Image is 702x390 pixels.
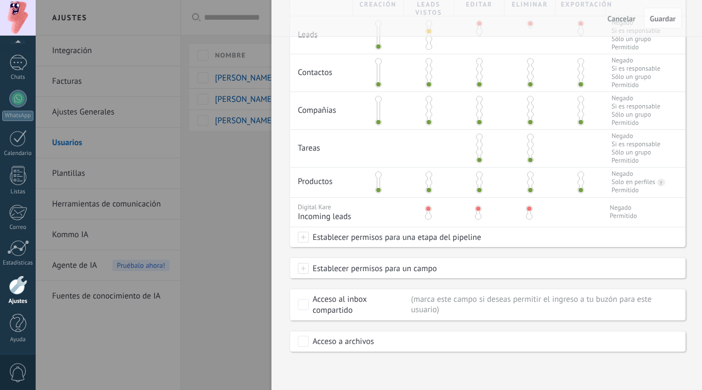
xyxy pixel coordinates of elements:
[309,259,437,278] span: Establecer permisos para un campo
[313,336,374,347] div: Acceso a archivos
[612,56,660,65] span: Negado
[603,9,640,27] button: Cancelar
[2,298,34,305] div: Ajustes
[2,74,34,81] div: Chats
[290,54,353,83] div: Contactos
[657,179,663,187] div: ?
[612,65,660,73] span: Si es responsable
[612,170,633,178] div: Negado
[650,15,676,22] span: Guardar
[2,260,34,267] div: Estadísticas
[612,140,660,148] span: Si es responsable
[612,119,660,127] span: Permitido
[2,150,34,157] div: Calendario
[298,211,400,222] span: Incoming leads
[612,102,660,111] span: Si es responsable
[290,130,353,159] div: Tareas
[644,8,682,28] button: Guardar
[2,336,34,343] div: Ayuda
[612,35,660,43] span: Sólo un grupo
[612,43,660,51] span: Permitido
[2,188,34,196] div: Listas
[290,168,353,192] div: Productos
[313,294,407,316] div: Acceso al inbox compartido
[612,81,660,89] span: Permitido
[608,15,636,22] span: Cancelar
[2,111,33,121] div: WhatsApp
[298,203,331,211] span: Digital Kare
[612,157,660,165] span: Permitido
[309,227,481,247] span: Establecer permisos para una etapa del pipeline
[612,178,655,186] div: Solo en perfiles
[411,294,678,315] div: Marca este campo si deseas permitir el ingreso a tu buzón para este usuario
[612,111,660,119] span: Sólo un grupo
[610,212,637,220] span: Permitido
[612,94,660,102] span: Negado
[290,92,353,121] div: Compañías
[612,132,660,140] span: Negado
[610,204,637,212] span: Negado
[612,148,660,157] span: Sólo un grupo
[612,186,639,194] div: Permitido
[612,73,660,81] span: Sólo un grupo
[2,224,34,231] div: Correo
